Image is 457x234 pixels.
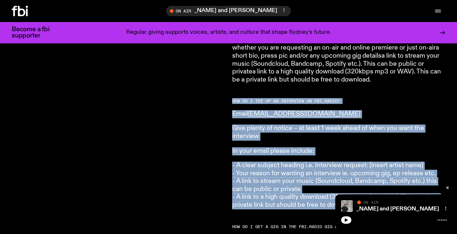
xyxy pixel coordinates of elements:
[12,26,59,39] h3: Become a fbi supporter
[232,110,443,118] p: Email
[232,125,443,140] p: Give plenty of notice – at least 1 week ahead of when you want the interview
[341,200,353,212] img: Stephen looks directly at the camera, wearing a black tee, black sunglasses and headphones around...
[248,111,361,117] a: [EMAIL_ADDRESS][DOMAIN_NAME]
[126,29,331,36] p: Regular giving supports voices, artists, and culture that shape Sydney’s future.
[232,225,443,229] h2: HOW DO I GET A GIG IN THE FB i. RADIO GIG GUIDE (SOUNDCHECK)?
[232,147,443,155] p: In your email please include:
[166,6,291,16] button: On AirSouled Out with [PERSON_NAME] and [PERSON_NAME]Souled Out with [PERSON_NAME] and [PERSON_NAME]
[232,36,443,84] p: A clear subject heading ie. premiere request: [ insert artist name]State whether you are requesti...
[232,162,443,209] p: - A clear subject heading i.e. Interview request: [insert artist name] - Your reason for wanting ...
[286,206,439,212] a: Souled Out with [PERSON_NAME] and [PERSON_NAME]
[232,99,443,103] h2: HOW DO I TEE UP AN INTERVIEW ON FB i. RADIO?
[363,200,379,205] span: On Air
